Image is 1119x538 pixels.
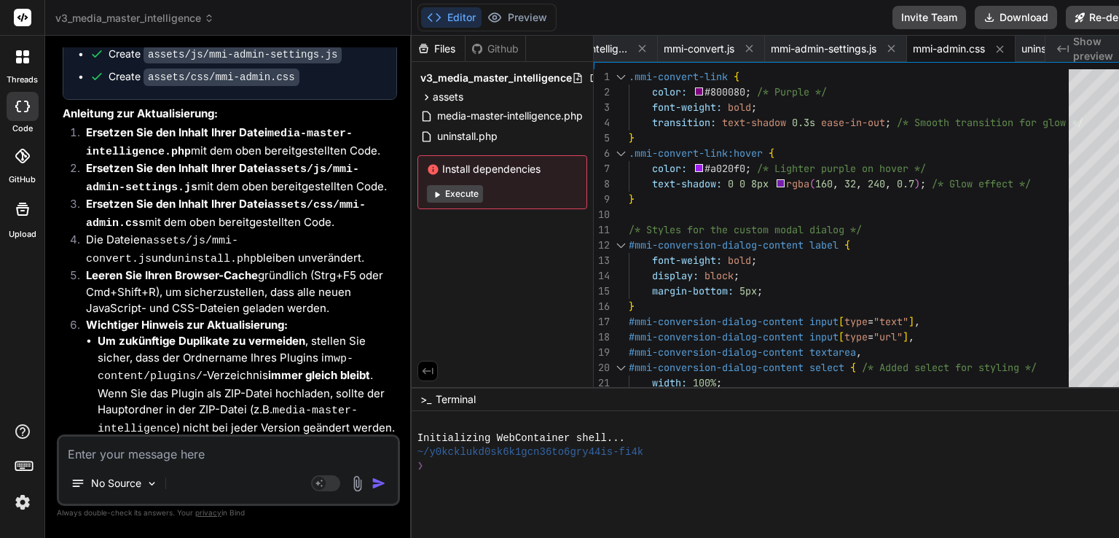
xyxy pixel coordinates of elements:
[466,42,525,56] div: Github
[594,146,610,161] div: 6
[86,268,258,282] strong: Leeren Sie Ihren Browser-Cache
[728,177,734,190] span: 0
[86,199,366,230] code: assets/css/mmi-admin.css
[611,238,630,253] div: Click to collapse the range.
[86,197,366,229] strong: Ersetzen Sie den Inhalt Ihrer Datei
[757,162,926,175] span: /* Lighter purple on hover */
[195,508,221,517] span: privacy
[427,185,483,203] button: Execute
[7,74,38,86] label: threads
[664,42,734,56] span: mmi-convert.js
[417,459,425,473] span: ❯
[751,101,757,114] span: ;
[856,177,862,190] span: ,
[757,284,763,297] span: ;
[86,235,238,265] code: assets/js/mmi-convert.js
[839,330,844,343] span: [
[372,476,386,491] img: icon
[594,222,610,238] div: 11
[594,85,610,100] div: 2
[844,315,868,328] span: type
[771,42,876,56] span: mmi-admin-settings.js
[809,346,856,359] span: textarea
[427,162,578,176] span: Install dependencies
[885,177,891,190] span: ,
[86,128,353,158] code: media-master-intelligence.php
[9,228,36,241] label: Upload
[751,254,757,267] span: ;
[629,147,763,160] span: .mmi-convert-link:hover
[693,376,716,389] span: 100%
[629,300,635,313] span: }
[144,69,299,86] code: assets/css/mmi-admin.css
[833,177,839,190] span: ,
[652,162,687,175] span: color:
[809,238,839,252] span: label
[734,269,739,282] span: ;
[844,177,856,190] span: 32
[594,253,610,268] div: 13
[594,69,610,85] div: 1
[844,330,868,343] span: type
[757,85,827,98] span: /* Purple */
[975,6,1057,29] button: Download
[629,223,862,236] span: /* Styles for the custom modal dialog */
[91,476,141,491] p: No Source
[611,146,630,161] div: Click to collapse the range.
[86,125,353,157] strong: Ersetzen Sie den Inhalt Ihrer Datei
[815,177,833,190] span: 160
[908,330,914,343] span: ,
[868,330,873,343] span: =
[809,177,815,190] span: (
[74,160,397,196] li: mit dem oben bereitgestellten Code.
[10,490,35,515] img: settings
[74,232,397,268] li: Die Dateien und bleiben unverändert.
[420,71,572,85] span: v3_media_master_intelligence
[594,268,610,284] div: 14
[745,85,751,98] span: ;
[417,432,625,445] span: Initializing WebContainer shell...
[144,46,342,63] code: assets/js/mmi-admin-settings.js
[739,177,745,190] span: 0
[98,333,397,437] li: , stellen Sie sicher, dass der Ordnername Ihres Plugins im -Verzeichnis . Wenn Sie das Plugin als...
[594,284,610,299] div: 15
[1021,42,1082,56] span: uninstall.php
[716,376,722,389] span: ;
[914,315,920,328] span: ,
[86,163,359,194] code: assets/js/mmi-admin-settings.js
[12,122,33,135] label: code
[809,361,844,374] span: select
[629,238,804,252] span: #mmi-conversion-dialog-content
[594,100,610,115] div: 3
[109,47,342,62] div: Create
[652,376,687,389] span: width:
[629,131,635,144] span: }
[594,207,610,222] div: 10
[856,346,862,359] span: ,
[594,238,610,253] div: 12
[873,330,903,343] span: "url"
[839,315,844,328] span: [
[594,161,610,176] div: 7
[57,506,400,520] p: Always double-check its answers. Your in Bind
[268,368,370,382] strong: immer gleich bleibt
[433,90,463,104] span: assets
[652,284,734,297] span: margin-bottom:
[482,7,553,28] button: Preview
[86,318,288,332] strong: Wichtiger Hinweis zur Aktualisierung:
[734,70,739,83] span: {
[897,116,1083,129] span: /* Smooth transition for glow */
[844,238,850,252] span: {
[417,445,644,459] span: ~/y0kcklukd0sk6k1gcn36to6gry44is-fi4k
[908,315,914,328] span: ]
[629,330,804,343] span: #mmi-conversion-dialog-content
[611,69,630,85] div: Click to collapse the range.
[821,116,885,129] span: ease-in-out
[74,196,397,232] li: mit dem oben bereitgestellten Code.
[436,107,584,125] span: media-master-intelligence.php
[897,177,914,190] span: 0.7
[862,361,1037,374] span: /* Added select for styling */
[792,116,815,129] span: 0.3s
[594,192,610,207] div: 9
[704,162,745,175] span: #a020f0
